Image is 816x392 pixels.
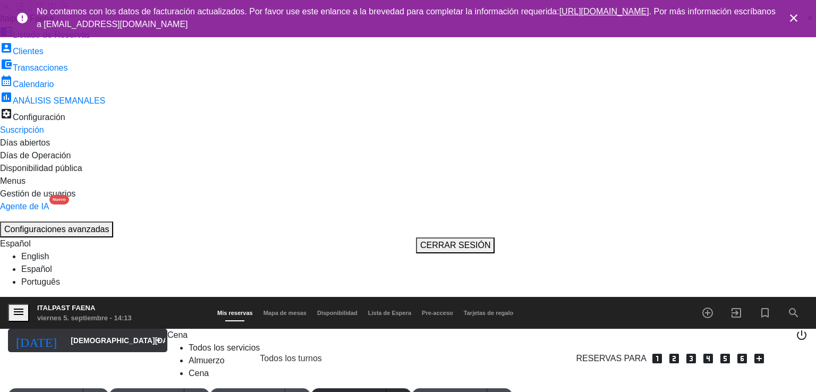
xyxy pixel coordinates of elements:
i: close [787,12,800,24]
span: Pre-acceso [416,310,458,316]
span: print [778,333,791,346]
i: looks_5 [719,352,732,365]
i: arrow_drop_down [152,334,165,347]
span: Reservas para [576,352,647,365]
span: Disponibilidad [312,310,363,316]
a: Almuerzo [189,356,225,365]
button: CERRAR SESIÓN [416,237,495,253]
span: pending_actions [330,352,343,365]
i: error [16,12,29,24]
div: Italpast Faena [37,303,132,313]
a: Português [21,277,60,286]
i: turned_in_not [759,306,771,319]
span: No contamos con los datos de facturación actualizados. Por favor use este enlance a la brevedad p... [37,7,776,29]
div: Nuevo [49,195,69,204]
span: Lista de Espera [363,310,416,316]
a: Español [21,265,52,274]
i: add_circle_outline [701,306,714,319]
i: add_box [753,352,766,365]
a: [URL][DOMAIN_NAME] [559,7,649,16]
a: Todos los servicios [189,343,260,352]
i: looks_two [668,352,681,365]
span: Cena [167,330,188,339]
div: LOG OUT [795,329,808,388]
i: [DATE] [8,329,65,352]
i: looks_6 [736,352,749,365]
i: menu [12,305,25,318]
span: Mis reservas [212,310,258,316]
span: Tarjetas de regalo [458,310,518,316]
a: English [21,252,49,261]
i: exit_to_app [730,306,743,319]
i: looks_3 [685,352,698,365]
a: Cena [189,369,209,378]
i: power_settings_new [795,329,808,342]
div: viernes 5. septiembre - 14:13 [37,313,132,323]
i: search [787,306,800,319]
i: looks_4 [702,352,715,365]
button: menu [8,304,29,322]
span: Mapa de mesas [258,310,312,316]
i: looks_one [651,352,664,365]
